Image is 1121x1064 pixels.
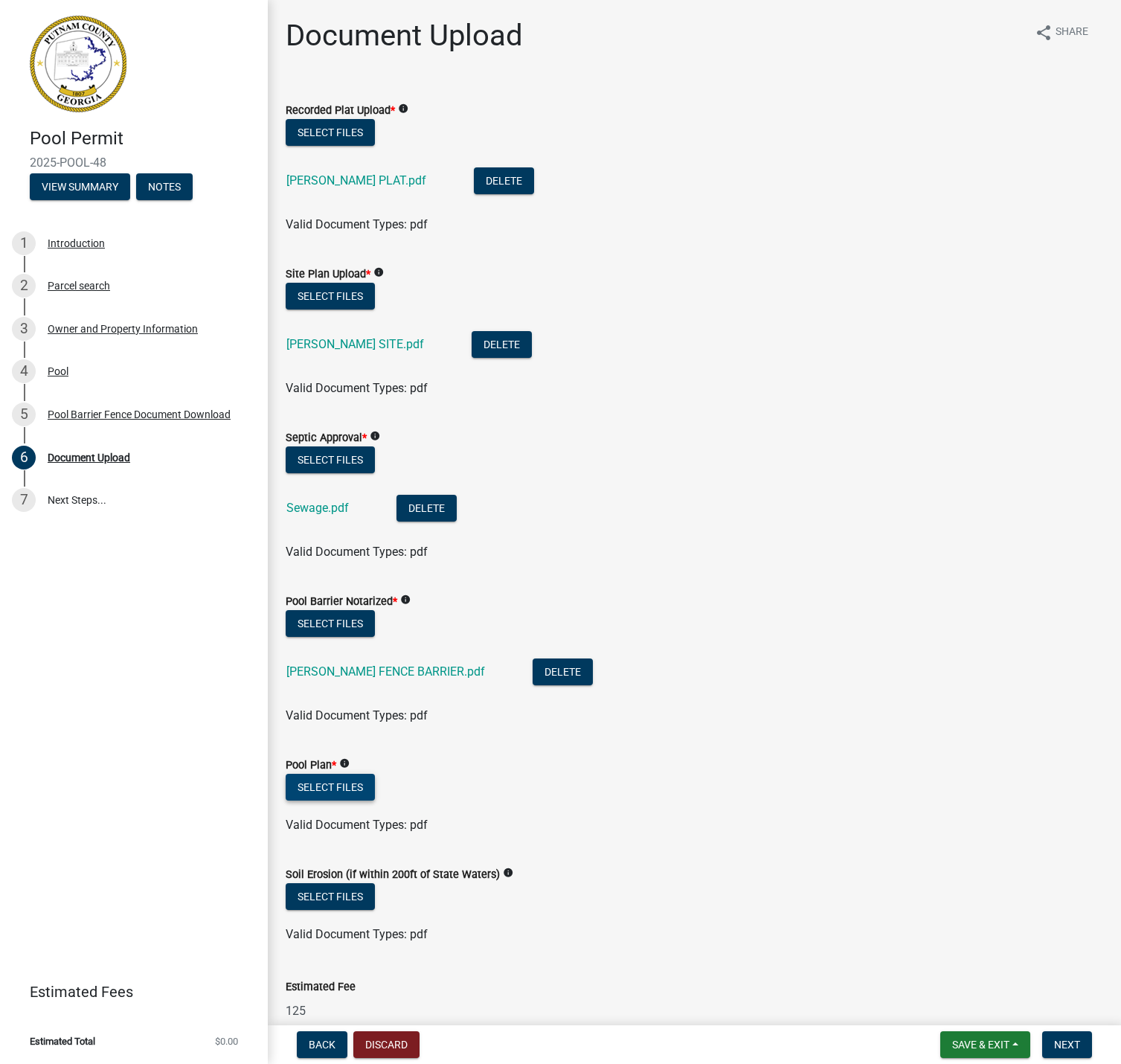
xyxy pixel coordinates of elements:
button: Back [297,1031,347,1058]
i: info [503,868,513,878]
button: Select files [286,119,375,146]
label: Estimated Fee [286,982,356,993]
wm-modal-confirm: Delete Document [472,339,532,353]
label: Pool Plan [286,760,336,771]
button: Next [1042,1031,1092,1058]
button: Delete [396,495,457,522]
button: View Summary [30,173,130,200]
label: Recorded Plat Upload [286,106,395,116]
div: Introduction [48,238,105,249]
button: Select files [286,883,375,910]
span: Valid Document Types: pdf [286,818,428,832]
span: Valid Document Types: pdf [286,708,428,722]
span: Valid Document Types: pdf [286,381,428,395]
button: Select files [286,283,375,310]
i: info [398,103,408,114]
div: 5 [12,403,36,426]
span: Back [309,1039,335,1051]
a: Estimated Fees [12,977,244,1007]
img: Putnam County, Georgia [30,16,126,112]
span: Next [1054,1039,1080,1051]
a: [PERSON_NAME] PLAT.pdf [286,173,426,188]
button: Delete [533,658,593,685]
div: 3 [12,317,36,341]
i: info [400,595,411,605]
wm-modal-confirm: Delete Document [533,666,593,680]
button: Save & Exit [940,1031,1030,1058]
span: 2025-POOL-48 [30,156,238,170]
span: Valid Document Types: pdf [286,217,428,231]
button: shareShare [1023,18,1100,47]
span: Estimated Total [30,1036,95,1046]
a: [PERSON_NAME] FENCE BARRIER.pdf [286,664,485,679]
div: 4 [12,359,36,383]
div: Pool Barrier Fence Document Download [48,409,231,420]
div: Pool [48,366,68,376]
h4: Pool Permit [30,128,256,150]
button: Select files [286,446,375,473]
a: [PERSON_NAME] SITE.pdf [286,337,424,351]
label: Pool Barrier Notarized [286,597,397,607]
button: Select files [286,610,375,637]
wm-modal-confirm: Summary [30,182,130,193]
i: info [339,758,350,769]
div: 6 [12,446,36,469]
div: 1 [12,231,36,255]
wm-modal-confirm: Delete Document [474,175,534,189]
a: Sewage.pdf [286,501,349,515]
span: Valid Document Types: pdf [286,927,428,941]
button: Notes [136,173,193,200]
div: Document Upload [48,452,130,463]
i: share [1035,24,1053,42]
i: info [373,267,384,278]
wm-modal-confirm: Delete Document [396,502,457,516]
button: Select files [286,774,375,801]
label: Site Plan Upload [286,269,370,280]
label: Septic Approval [286,433,367,443]
span: Share [1056,24,1088,42]
label: Soil Erosion (if within 200ft of State Waters) [286,870,500,880]
button: Delete [472,331,532,358]
span: Save & Exit [952,1039,1009,1051]
div: Parcel search [48,281,110,291]
div: Owner and Property Information [48,324,198,334]
span: $0.00 [215,1036,238,1046]
span: Valid Document Types: pdf [286,545,428,559]
button: Discard [353,1031,420,1058]
div: 7 [12,488,36,512]
i: info [370,431,380,441]
wm-modal-confirm: Notes [136,182,193,193]
button: Delete [474,167,534,194]
h1: Document Upload [286,18,523,54]
div: 2 [12,274,36,298]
